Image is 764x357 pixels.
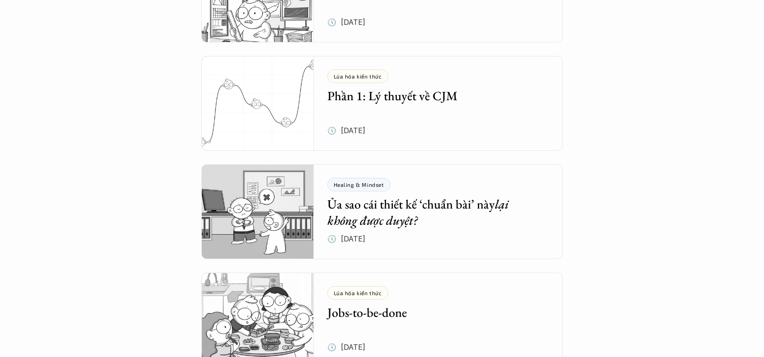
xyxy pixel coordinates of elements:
p: 🕔 [DATE] [327,124,365,137]
em: lại không được duyệt? [327,196,512,228]
h5: Ủa sao cái thiết kế ‘chuẩn bài’ này [327,196,536,229]
p: 🕔 [DATE] [327,15,365,29]
p: 🕔 [DATE] [327,340,365,354]
p: Lúa hóa kiến thức [334,290,382,296]
p: Lúa hóa kiến thức [334,73,382,79]
a: Healing & MindsetỦa sao cái thiết kế ‘chuẩn bài’ nàylại không được duyệt?🕔 [DATE] [201,164,563,259]
h5: Jobs-to-be-done [327,304,536,320]
p: 🕔 [DATE] [327,232,365,246]
a: Lúa hóa kiến thứcPhần 1: Lý thuyết về CJM🕔 [DATE] [201,56,563,151]
h5: Phần 1: Lý thuyết về CJM [327,88,536,104]
p: Healing & Mindset [334,181,384,188]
